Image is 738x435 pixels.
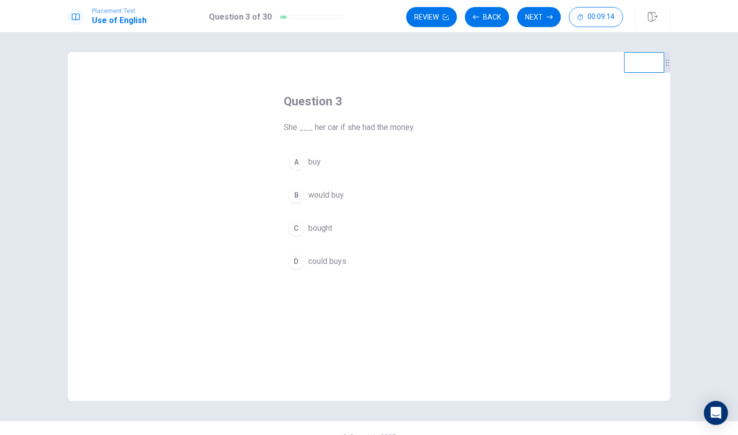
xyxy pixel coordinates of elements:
[288,253,304,269] div: D
[284,93,454,109] h4: Question 3
[406,7,457,27] button: Review
[288,187,304,203] div: B
[284,249,454,274] button: Dcould buys
[284,216,454,241] button: Cbought
[308,189,344,201] span: would buy
[209,11,272,23] h1: Question 3 of 30
[308,222,332,234] span: bought
[284,121,454,133] span: She ___ her car if she had the money.
[704,401,728,425] div: Open Intercom Messenger
[587,13,614,21] span: 00:09:14
[288,154,304,170] div: A
[308,255,346,267] span: could buys
[284,150,454,175] button: Abuy
[92,8,147,15] span: Placement Test
[284,183,454,208] button: Bwould buy
[465,7,509,27] button: Back
[569,7,623,27] button: 00:09:14
[288,220,304,236] div: C
[517,7,561,27] button: Next
[308,156,321,168] span: buy
[92,15,147,27] h1: Use of English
